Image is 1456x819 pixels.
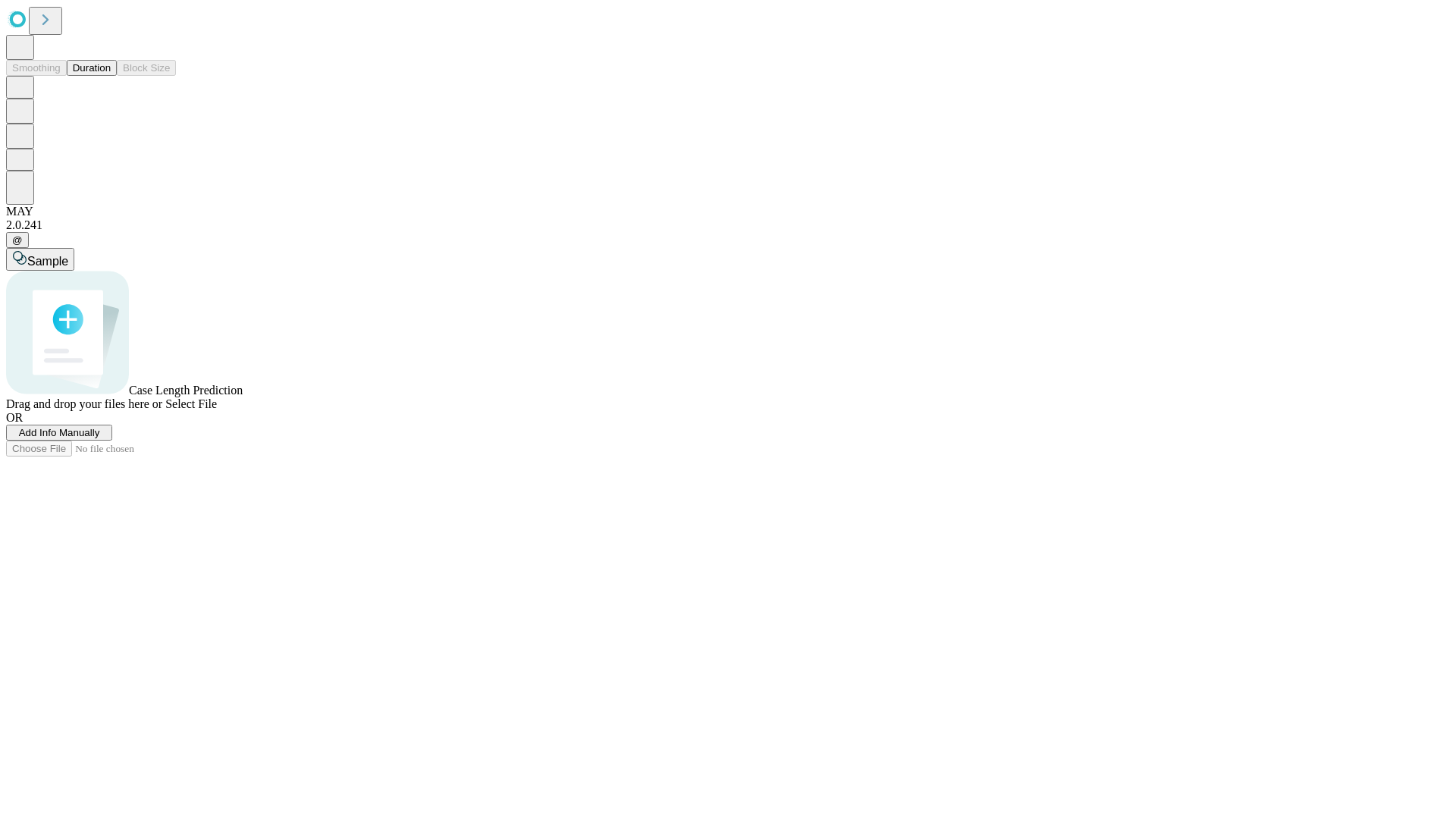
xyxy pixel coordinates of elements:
[6,232,29,248] button: @
[27,255,68,268] span: Sample
[67,60,117,76] button: Duration
[6,397,162,410] span: Drag and drop your files here or
[165,397,217,410] span: Select File
[6,218,1450,232] div: 2.0.241
[6,205,1450,218] div: MAY
[19,427,100,438] span: Add Info Manually
[6,60,67,76] button: Smoothing
[6,425,112,441] button: Add Info Manually
[117,60,176,76] button: Block Size
[6,248,74,271] button: Sample
[6,411,23,424] span: OR
[129,384,243,397] span: Case Length Prediction
[12,234,23,246] span: @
